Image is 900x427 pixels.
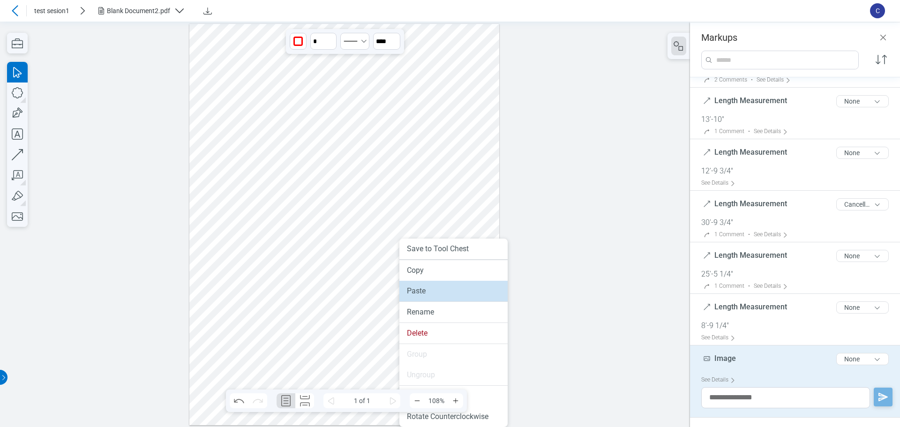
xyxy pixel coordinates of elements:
li: Save to Tool Chest [399,239,508,259]
h3: Markups [701,32,737,43]
li: Delete [399,323,508,344]
li: Rotate Clockwise [399,386,508,406]
span: Length Measurement [714,302,787,311]
div: Blank Document2.pdf [107,6,170,15]
div: • [748,231,750,238]
div: See Details [701,176,739,190]
span: C [870,3,885,18]
button: Close [877,32,889,43]
button: Single Page Layout [277,393,295,408]
span: test sesion1 [34,6,69,15]
div: See Details [701,373,739,387]
span: Length Measurement [714,148,787,157]
span: 1 of 1 [338,393,385,408]
div: 1 Comment [714,231,744,238]
span: Length Measurement [714,251,787,260]
button: None [836,147,889,159]
div: 1 Comment [714,283,744,290]
li: Ungroup [399,365,508,385]
div: 13'-10" [701,115,896,124]
div: 12'-9 3/4" [701,166,896,176]
span: Length Measurement [714,96,787,105]
button: Continuous Page Layout [295,393,314,408]
div: • [748,128,750,135]
span: Image [714,354,736,363]
button: Select Solid [340,33,369,50]
div: 30'-9 3/4" [701,218,896,227]
button: Redo [248,393,267,408]
li: Group [399,344,508,365]
div: 8'-9 1/4" [701,321,896,330]
button: None [836,250,889,262]
button: None [836,301,889,314]
div: See Details [701,330,739,345]
div: • [751,76,753,83]
li: Rotate Counterclockwise [399,406,508,427]
div: 25'-5 1/4" [701,270,896,279]
li: Paste [399,281,508,301]
div: See Details [757,73,795,87]
div: 2 Comments [714,76,747,83]
span: Length Measurement [714,199,787,208]
button: Blank Document2.pdf [96,3,193,18]
div: 1 Comment [714,128,744,135]
button: Download [200,3,215,18]
button: Cancelled [836,198,889,210]
div: See Details [754,279,792,293]
button: Undo [230,393,248,408]
button: None [836,95,889,107]
button: Zoom Out [410,393,425,408]
div: • [748,283,750,290]
li: Copy [399,260,508,281]
div: See Details [754,124,792,139]
button: None [836,353,889,365]
li: Rename [399,302,508,322]
span: 108% [425,393,448,408]
div: See Details [754,227,792,242]
button: Zoom In [448,393,463,408]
